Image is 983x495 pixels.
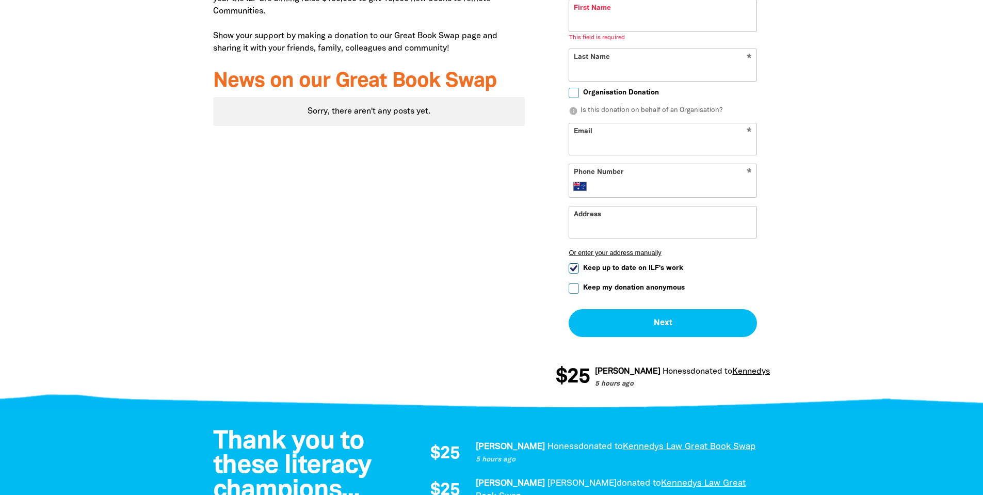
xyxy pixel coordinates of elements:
input: Keep my donation anonymous [569,283,579,294]
div: Sorry, there aren't any posts yet. [213,97,525,126]
input: Keep up to date on ILF's work [569,263,579,274]
i: info [569,106,578,116]
span: Keep my donation anonymous [583,283,685,293]
span: Organisation Donation [583,88,659,98]
span: donated to [617,480,661,487]
input: Organisation Donation [569,88,579,98]
em: Honess [663,368,690,375]
em: [PERSON_NAME] [476,480,545,487]
span: Keep up to date on ILF's work [583,263,683,273]
button: Next [569,309,757,337]
a: Kennedys Law Great Book Swap [732,368,855,375]
div: Donation stream [556,361,770,394]
h3: News on our Great Book Swap [213,70,525,93]
button: Or enter your address manually [569,249,757,257]
em: Honess [547,443,578,451]
span: donated to [690,368,732,375]
span: $25 [556,367,590,388]
div: Paginated content [213,97,525,126]
em: [PERSON_NAME] [595,368,660,375]
em: [PERSON_NAME] [547,480,617,487]
span: donated to [578,443,623,451]
span: $25 [430,445,460,463]
a: Kennedys Law Great Book Swap [623,443,755,451]
i: Required [747,168,752,178]
p: 5 hours ago [476,455,760,465]
em: [PERSON_NAME] [476,443,545,451]
p: Is this donation on behalf of an Organisation? [569,106,757,116]
p: 5 hours ago [595,379,855,390]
